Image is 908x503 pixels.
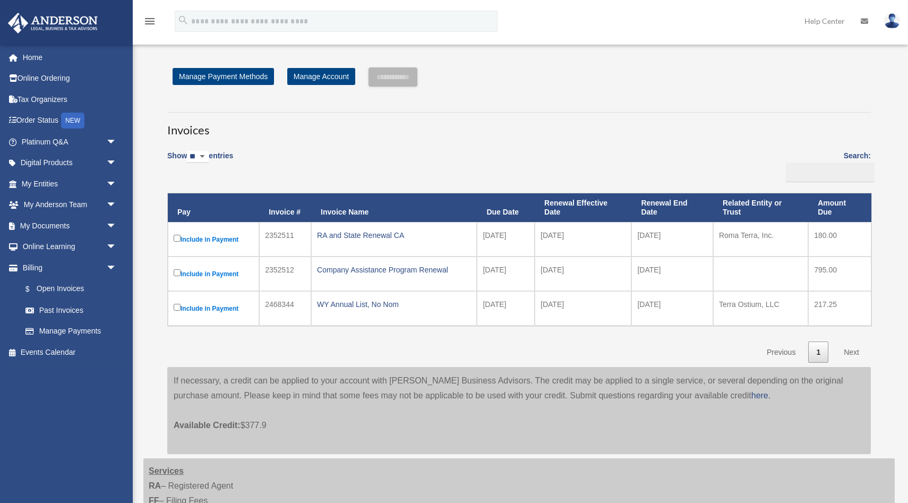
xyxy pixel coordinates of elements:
[7,110,133,132] a: Order StatusNEW
[106,152,127,174] span: arrow_drop_down
[7,342,133,363] a: Events Calendar
[808,257,871,291] td: 795.00
[174,269,181,276] input: Include in Payment
[167,112,871,139] h3: Invoices
[631,291,713,326] td: [DATE]
[143,19,156,28] a: menu
[317,297,471,312] div: WY Annual List, No Nom
[535,193,631,222] th: Renewal Effective Date: activate to sort column ascending
[149,466,184,475] strong: Services
[808,342,828,363] a: 1
[173,68,274,85] a: Manage Payment Methods
[106,173,127,195] span: arrow_drop_down
[782,149,871,182] label: Search:
[174,267,253,280] label: Include in Payment
[7,236,133,258] a: Online Learningarrow_drop_down
[5,13,101,33] img: Anderson Advisors Platinum Portal
[786,163,875,183] input: Search:
[808,193,871,222] th: Amount Due: activate to sort column ascending
[287,68,355,85] a: Manage Account
[174,403,864,433] p: $377.9
[106,215,127,237] span: arrow_drop_down
[7,68,133,89] a: Online Ordering
[106,131,127,153] span: arrow_drop_down
[167,149,233,174] label: Show entries
[106,257,127,279] span: arrow_drop_down
[7,47,133,68] a: Home
[259,222,311,257] td: 2352511
[631,257,713,291] td: [DATE]
[31,283,37,296] span: $
[15,300,127,321] a: Past Invoices
[808,291,871,326] td: 217.25
[106,236,127,258] span: arrow_drop_down
[174,302,253,315] label: Include in Payment
[884,13,900,29] img: User Pic
[259,291,311,326] td: 2468344
[836,342,867,363] a: Next
[15,278,122,300] a: $Open Invoices
[808,222,871,257] td: 180.00
[7,173,133,194] a: My Entitiesarrow_drop_down
[713,222,808,257] td: Roma Terra, Inc.
[477,222,535,257] td: [DATE]
[631,222,713,257] td: [DATE]
[61,113,84,129] div: NEW
[259,257,311,291] td: 2352512
[174,233,253,246] label: Include in Payment
[174,235,181,242] input: Include in Payment
[167,367,871,454] div: If necessary, a credit can be applied to your account with [PERSON_NAME] Business Advisors. The c...
[317,228,471,243] div: RA and State Renewal CA
[106,194,127,216] span: arrow_drop_down
[311,193,477,222] th: Invoice Name: activate to sort column ascending
[15,321,127,342] a: Manage Payments
[168,193,259,222] th: Pay: activate to sort column descending
[477,257,535,291] td: [DATE]
[187,151,209,163] select: Showentries
[7,257,127,278] a: Billingarrow_drop_down
[7,89,133,110] a: Tax Organizers
[713,291,808,326] td: Terra Ostium, LLC
[477,291,535,326] td: [DATE]
[149,481,161,490] strong: RA
[7,215,133,236] a: My Documentsarrow_drop_down
[143,15,156,28] i: menu
[535,291,631,326] td: [DATE]
[317,262,471,277] div: Company Assistance Program Renewal
[631,193,713,222] th: Renewal End Date: activate to sort column ascending
[174,421,241,430] span: Available Credit:
[535,222,631,257] td: [DATE]
[7,131,133,152] a: Platinum Q&Aarrow_drop_down
[477,193,535,222] th: Due Date: activate to sort column ascending
[535,257,631,291] td: [DATE]
[751,391,770,400] a: here.
[259,193,311,222] th: Invoice #: activate to sort column ascending
[713,193,808,222] th: Related Entity or Trust: activate to sort column ascending
[177,14,189,26] i: search
[174,304,181,311] input: Include in Payment
[759,342,803,363] a: Previous
[7,194,133,216] a: My Anderson Teamarrow_drop_down
[7,152,133,174] a: Digital Productsarrow_drop_down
